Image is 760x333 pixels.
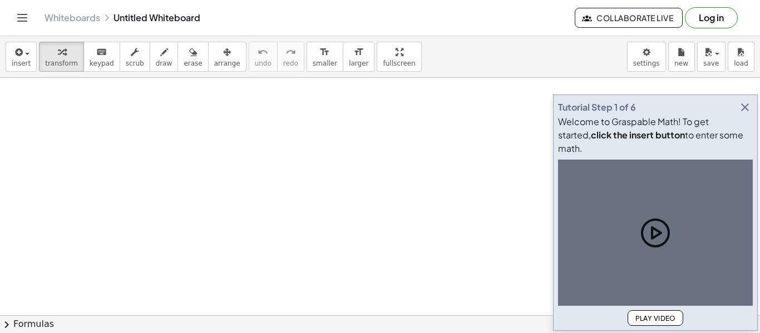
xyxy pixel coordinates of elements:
button: keyboardkeypad [83,42,120,72]
span: Play Video [635,314,676,322]
button: scrub [120,42,150,72]
span: arrange [214,59,240,67]
button: transform [39,42,84,72]
span: draw [156,59,172,67]
span: Collaborate Live [584,13,673,23]
div: Welcome to Graspable Math! To get started, to enter some math. [558,115,753,155]
span: undo [255,59,272,67]
button: undoundo [249,42,278,72]
button: load [728,42,754,72]
button: Play Video [628,310,683,326]
i: keyboard [96,46,107,59]
i: undo [258,46,268,59]
span: scrub [126,59,144,67]
span: new [674,59,688,67]
button: draw [150,42,179,72]
button: format_sizelarger [343,42,374,72]
button: erase [177,42,208,72]
button: arrange [208,42,246,72]
button: new [668,42,695,72]
div: Tutorial Step 1 of 6 [558,101,636,114]
button: format_sizesmaller [307,42,343,72]
span: load [734,59,748,67]
span: insert [12,59,31,67]
button: Toggle navigation [13,9,31,27]
button: fullscreen [377,42,421,72]
span: save [703,59,719,67]
span: redo [283,59,298,67]
i: format_size [319,46,330,59]
button: redoredo [277,42,304,72]
i: format_size [353,46,364,59]
span: keypad [90,59,114,67]
a: Whiteboards [45,12,100,23]
i: redo [285,46,296,59]
button: Log in [685,7,738,28]
button: save [697,42,726,72]
span: smaller [313,59,337,67]
span: settings [633,59,660,67]
button: Collaborate Live [575,8,683,28]
span: larger [349,59,368,67]
span: transform [45,59,78,67]
b: click the insert button [591,129,685,141]
button: settings [627,42,666,72]
button: insert [6,42,37,72]
span: fullscreen [383,59,415,67]
span: erase [184,59,202,67]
